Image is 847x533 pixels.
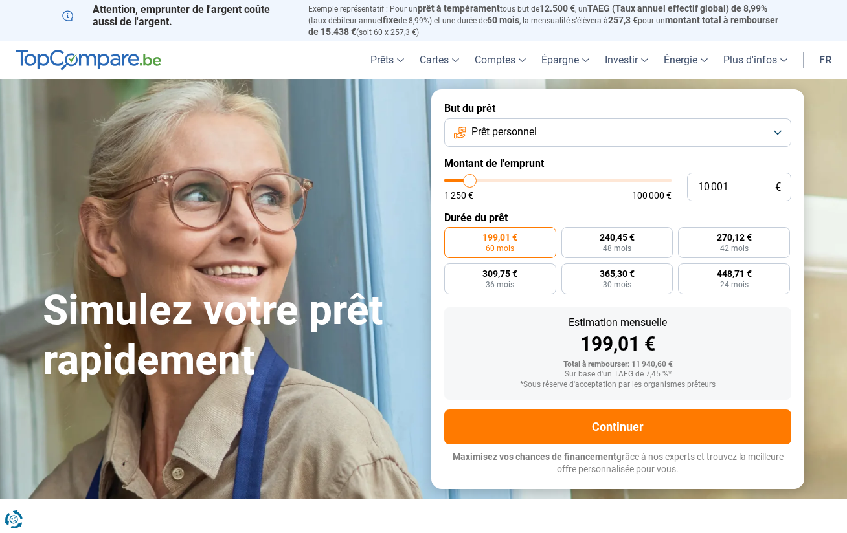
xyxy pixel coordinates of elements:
span: 42 mois [720,245,749,252]
span: prêt à tempérament [418,3,500,14]
label: Durée du prêt [444,212,791,224]
p: Exemple représentatif : Pour un tous but de , un (taux débiteur annuel de 8,99%) et une durée de ... [308,3,785,38]
span: 60 mois [486,245,514,252]
p: grâce à nos experts et trouvez la meilleure offre personnalisée pour vous. [444,451,791,476]
span: fixe [383,15,398,25]
div: Sur base d'un TAEG de 7,45 %* [455,370,781,379]
div: Estimation mensuelle [455,318,781,328]
span: montant total à rembourser de 15.438 € [308,15,778,37]
span: TAEG (Taux annuel effectif global) de 8,99% [587,3,767,14]
span: 240,45 € [600,233,635,242]
a: Plus d'infos [716,41,795,79]
span: 270,12 € [717,233,752,242]
span: € [775,182,781,193]
span: Maximisez vos chances de financement [453,451,616,462]
span: 309,75 € [482,269,517,278]
a: Cartes [412,41,467,79]
div: Total à rembourser: 11 940,60 € [455,360,781,369]
h1: Simulez votre prêt rapidement [43,286,416,386]
a: Prêts [363,41,412,79]
a: Investir [597,41,656,79]
label: But du prêt [444,102,791,114]
span: 1 250 € [444,191,473,200]
a: Épargne [534,41,597,79]
span: 365,30 € [600,269,635,278]
span: 48 mois [603,245,631,252]
span: 257,3 € [608,15,638,25]
button: Continuer [444,409,791,444]
span: 199,01 € [482,233,517,242]
p: Attention, emprunter de l'argent coûte aussi de l'argent. [62,3,293,28]
span: 24 mois [720,281,749,288]
a: Comptes [467,41,534,79]
span: 448,71 € [717,269,752,278]
span: 36 mois [486,281,514,288]
a: fr [811,41,839,79]
span: 100 000 € [632,191,672,200]
span: Prêt personnel [471,125,537,139]
span: 30 mois [603,281,631,288]
div: *Sous réserve d'acceptation par les organismes prêteurs [455,380,781,389]
label: Montant de l'emprunt [444,157,791,169]
a: Énergie [656,41,716,79]
span: 12.500 € [539,3,575,14]
span: 60 mois [487,15,519,25]
button: Prêt personnel [444,118,791,147]
img: TopCompare [16,50,161,71]
div: 199,01 € [455,334,781,354]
